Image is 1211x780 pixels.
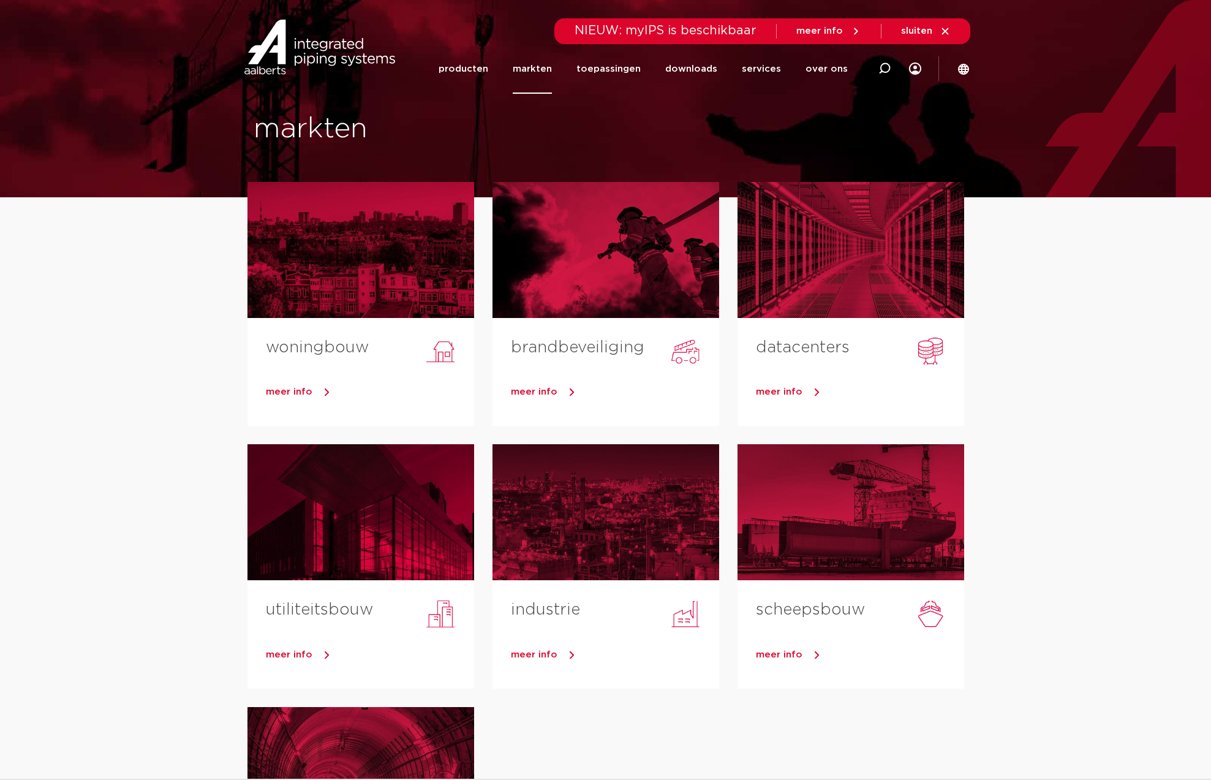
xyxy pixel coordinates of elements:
[756,602,865,618] a: scheepsbouw
[511,339,644,355] a: brandbeveiliging
[266,383,474,401] a: meer info
[511,650,557,659] span: meer info
[439,44,848,94] nav: Menu
[756,339,850,355] a: datacenters
[756,383,964,401] a: meer info
[511,646,719,664] a: meer info
[901,26,951,37] a: sluiten
[511,383,719,401] a: meer info
[805,44,848,94] a: over ons
[266,339,369,355] a: woningbouw
[756,650,802,659] span: meer info
[665,44,717,94] a: downloads
[756,646,964,664] a: meer info
[511,387,557,396] span: meer info
[266,650,312,659] span: meer info
[901,26,932,36] span: sluiten
[796,26,861,37] a: meer info
[511,602,580,618] a: industrie
[266,387,312,396] span: meer info
[796,26,843,36] span: meer info
[266,602,373,618] a: utiliteitsbouw
[742,44,781,94] a: services
[575,25,756,37] span: NIEUW: myIPS is beschikbaar
[576,44,641,94] a: toepassingen
[266,646,474,664] a: meer info
[513,44,552,94] a: markten
[909,44,921,94] div: my IPS
[439,44,488,94] a: producten
[254,110,600,149] h1: markten
[756,387,802,396] span: meer info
